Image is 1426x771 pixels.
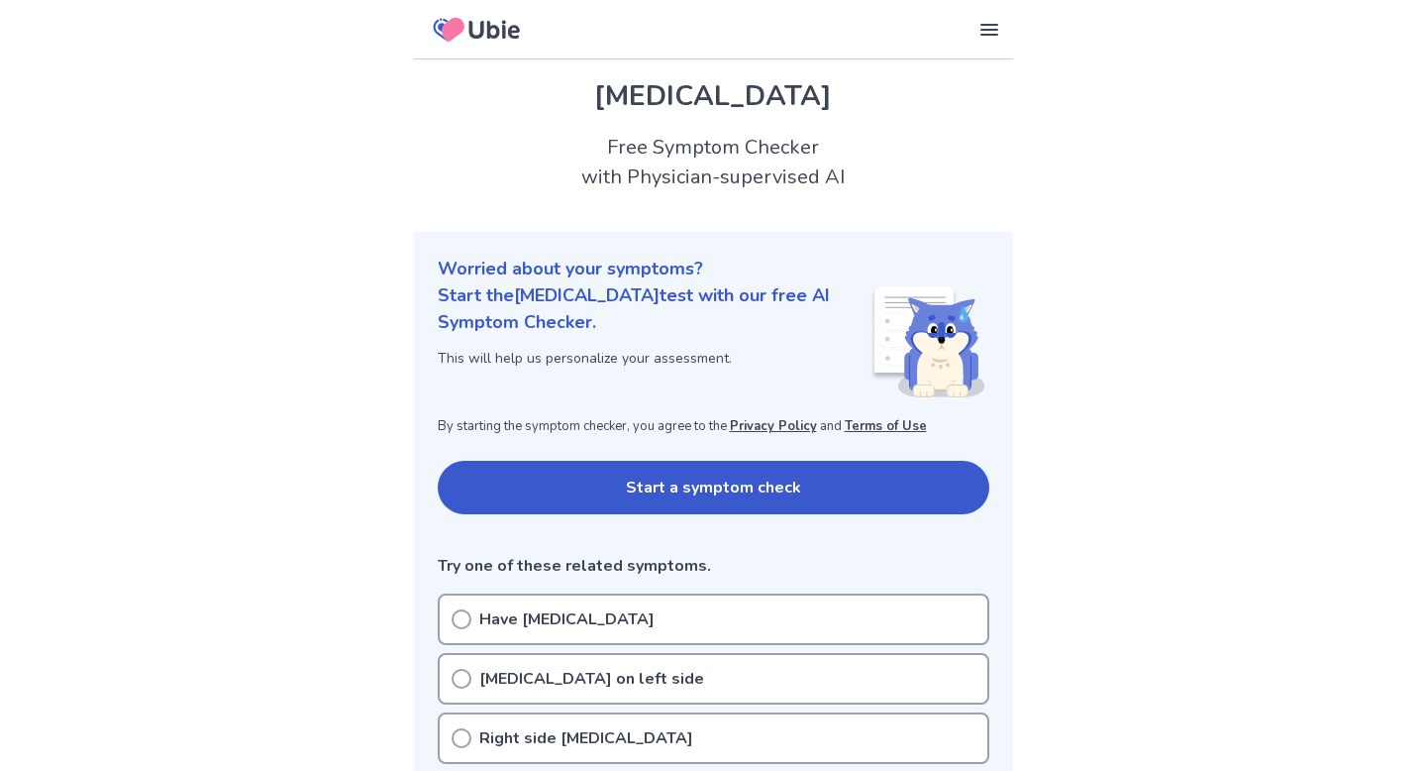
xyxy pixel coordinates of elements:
[479,607,655,631] p: Have [MEDICAL_DATA]
[438,417,989,437] p: By starting the symptom checker, you agree to the and
[414,133,1013,192] h2: Free Symptom Checker with Physician-supervised AI
[438,256,989,282] p: Worried about your symptoms?
[479,726,693,750] p: Right side [MEDICAL_DATA]
[730,417,817,435] a: Privacy Policy
[438,348,870,369] p: This will help us personalize your assessment.
[870,286,985,397] img: Shiba
[438,282,870,336] p: Start the [MEDICAL_DATA] test with our free AI Symptom Checker.
[438,75,989,117] h1: [MEDICAL_DATA]
[479,667,704,691] p: [MEDICAL_DATA] on left side
[845,417,927,435] a: Terms of Use
[438,554,989,578] p: Try one of these related symptoms.
[438,461,989,514] button: Start a symptom check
